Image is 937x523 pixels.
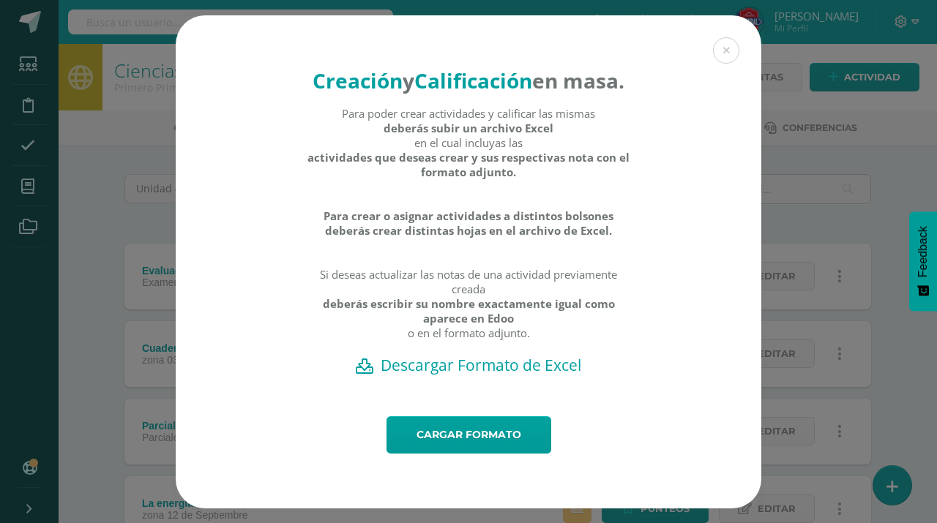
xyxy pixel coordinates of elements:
[713,37,739,64] button: Close (Esc)
[307,208,631,238] strong: Para crear o asignar actividades a distintos bolsones deberás crear distintas hojas en el archivo...
[201,355,736,375] a: Descargar Formato de Excel
[307,150,631,179] strong: actividades que deseas crear y sus respectivas nota con el formato adjunto.
[909,211,937,311] button: Feedback - Mostrar encuesta
[384,121,553,135] strong: deberás subir un archivo Excel
[917,226,930,277] span: Feedback
[313,67,403,94] strong: Creación
[307,106,631,355] div: Para poder crear actividades y calificar las mismas en el cual incluyas las Si deseas actualizar ...
[387,416,551,454] a: Cargar formato
[307,296,631,326] strong: deberás escribir su nombre exactamente igual como aparece en Edoo
[403,67,414,94] strong: y
[307,67,631,94] h4: en masa.
[414,67,532,94] strong: Calificación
